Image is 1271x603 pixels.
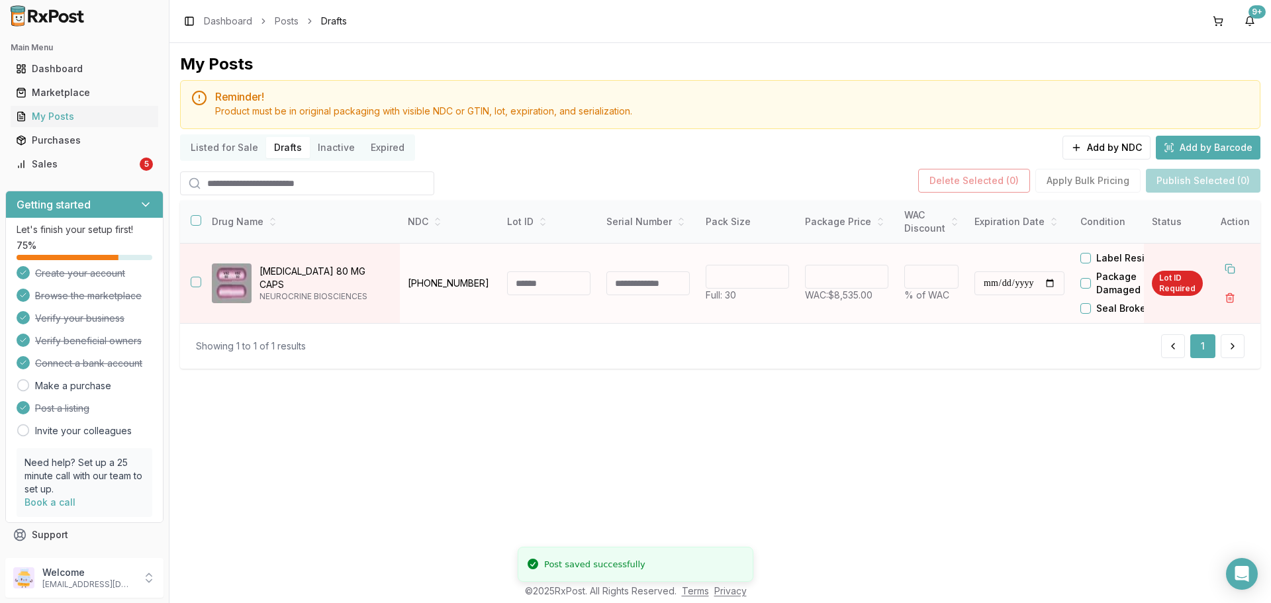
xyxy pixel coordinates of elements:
button: 9+ [1239,11,1260,32]
div: Sales [16,158,137,171]
img: User avatar [13,567,34,588]
a: Book a call [24,496,75,508]
h5: Reminder! [215,91,1249,102]
div: Drug Name [212,215,389,228]
h3: Getting started [17,197,91,212]
div: 9+ [1248,5,1266,19]
span: Browse the marketplace [35,289,142,302]
span: % of WAC [904,289,949,301]
a: Invite your colleagues [35,424,132,438]
label: Package Damaged [1096,270,1172,297]
button: Dashboard [5,58,164,79]
div: NDC [408,215,491,228]
div: My Posts [16,110,153,123]
a: Terms [682,585,709,596]
a: Dashboard [204,15,252,28]
button: Support [5,523,164,547]
button: Expired [363,137,412,158]
div: Marketplace [16,86,153,99]
button: 1 [1190,334,1215,358]
p: Let's finish your setup first! [17,223,152,236]
a: Dashboard [11,57,158,81]
th: Status [1144,201,1211,244]
div: My Posts [180,54,253,75]
th: Condition [1072,201,1172,244]
span: Verify your business [35,312,124,325]
label: Seal Broken [1096,302,1152,315]
span: 75 % [17,239,36,252]
button: Listed for Sale [183,137,266,158]
button: Sales5 [5,154,164,175]
div: Showing 1 to 1 of 1 results [196,340,306,353]
a: Marketplace [11,81,158,105]
img: Ingrezza 80 MG CAPS [212,263,252,303]
a: Sales5 [11,152,158,176]
span: WAC: $8,535.00 [805,289,872,301]
button: Add by Barcode [1156,136,1260,160]
p: Welcome [42,566,134,579]
p: [EMAIL_ADDRESS][DOMAIN_NAME] [42,579,134,590]
div: Product must be in original packaging with visible NDC or GTIN, lot, expiration, and serialization. [215,105,1249,118]
th: Action [1210,201,1260,244]
p: Need help? Set up a 25 minute call with our team to set up. [24,456,144,496]
img: RxPost Logo [5,5,90,26]
div: 5 [140,158,153,171]
h2: Main Menu [11,42,158,53]
div: Dashboard [16,62,153,75]
button: Add by NDC [1062,136,1151,160]
a: Privacy [714,585,747,596]
div: Expiration Date [974,215,1064,228]
span: Feedback [32,552,77,565]
a: Make a purchase [35,379,111,393]
a: Posts [275,15,299,28]
label: Label Residue [1096,252,1162,265]
span: Connect a bank account [35,357,142,370]
div: Post saved successfully [544,558,645,571]
p: [PHONE_NUMBER] [408,277,491,290]
button: Delete [1218,286,1242,310]
button: Marketplace [5,82,164,103]
span: Full: 30 [706,289,736,301]
th: Pack Size [698,201,797,244]
nav: breadcrumb [204,15,347,28]
button: Drafts [266,137,310,158]
p: NEUROCRINE BIOSCIENCES [259,291,389,302]
div: Open Intercom Messenger [1226,558,1258,590]
span: Post a listing [35,402,89,415]
div: Serial Number [606,215,690,228]
button: Inactive [310,137,363,158]
a: Purchases [11,128,158,152]
p: [MEDICAL_DATA] 80 MG CAPS [259,265,389,291]
div: Purchases [16,134,153,147]
button: Duplicate [1218,257,1242,281]
a: My Posts [11,105,158,128]
div: Lot ID Required [1152,271,1203,296]
div: Package Price [805,215,888,228]
button: My Posts [5,106,164,127]
button: Purchases [5,130,164,151]
button: Feedback [5,547,164,571]
div: WAC Discount [904,209,959,235]
span: Verify beneficial owners [35,334,142,348]
span: Create your account [35,267,125,280]
div: Lot ID [507,215,590,228]
span: Drafts [321,15,347,28]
